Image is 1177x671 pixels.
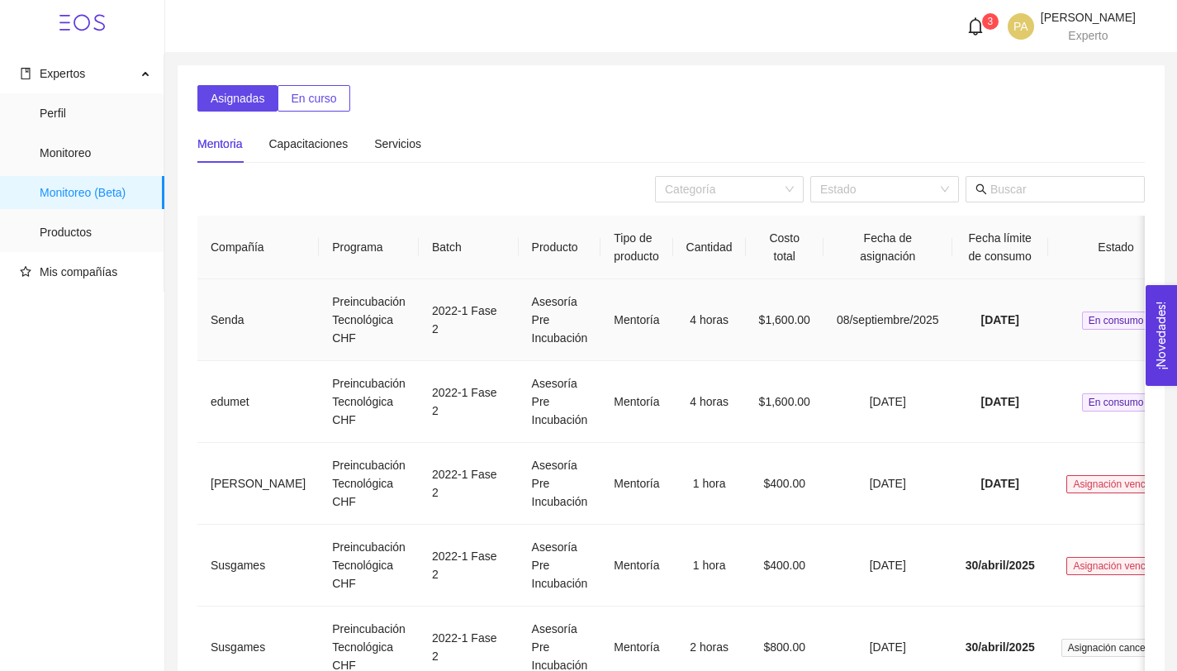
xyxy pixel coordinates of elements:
[419,525,519,607] td: 2022-1 Fase 2
[600,361,672,443] td: Mentoría
[519,361,601,443] td: Asesoría Pre Incubación
[1066,475,1165,493] span: Asignación vencida
[319,361,419,443] td: Preincubación Tecnológica CHF
[197,525,319,607] td: Susgames
[966,640,1035,654] span: 30/abril/2025
[319,216,419,279] th: Programa
[519,216,601,279] th: Producto
[374,135,421,153] div: Servicios
[197,279,319,361] td: Senda
[278,85,349,112] button: En curso
[982,13,999,30] sup: 3
[20,266,31,278] span: star
[1041,11,1136,24] span: [PERSON_NAME]
[40,67,85,80] span: Expertos
[966,17,985,36] span: bell
[673,216,746,279] th: Cantidad
[1082,393,1151,412] span: En consumo
[746,361,823,443] td: $1,600.00
[197,216,319,279] th: Compañía
[1013,13,1028,40] span: PA
[746,279,823,361] td: $1,600.00
[823,525,952,607] td: [DATE]
[746,216,823,279] th: Costo total
[319,279,419,361] td: Preincubación Tecnológica CHF
[197,85,278,112] button: Asignadas
[519,525,601,607] td: Asesoría Pre Incubación
[823,361,952,443] td: [DATE]
[980,313,1018,326] span: [DATE]
[746,443,823,525] td: $400.00
[1068,29,1108,42] span: Experto
[40,136,151,169] span: Monitoreo
[600,443,672,525] td: Mentoría
[990,180,1135,198] input: Buscar
[291,89,336,107] span: En curso
[673,361,746,443] td: 4 horas
[319,443,419,525] td: Preincubación Tecnológica CHF
[823,216,952,279] th: Fecha de asignación
[966,559,1035,572] span: 30/abril/2025
[673,443,746,525] td: 1 hora
[600,216,672,279] th: Tipo de producto
[211,89,264,107] span: Asignadas
[197,135,242,153] div: Mentoria
[952,216,1048,279] th: Fecha límite de consumo
[197,443,319,525] td: [PERSON_NAME]
[40,97,151,130] span: Perfil
[823,443,952,525] td: [DATE]
[746,525,823,607] td: $400.00
[975,183,987,195] span: search
[197,361,319,443] td: edumet
[519,443,601,525] td: Asesoría Pre Incubación
[673,279,746,361] td: 4 horas
[1082,312,1151,330] span: En consumo
[1146,285,1177,386] button: Open Feedback Widget
[20,68,31,79] span: book
[268,135,348,153] div: Capacitaciones
[40,265,117,278] span: Mis compañías
[419,279,519,361] td: 2022-1 Fase 2
[1066,557,1165,575] span: Asignación vencida
[419,216,519,279] th: Batch
[600,525,672,607] td: Mentoría
[823,279,952,361] td: 08/septiembre/2025
[673,525,746,607] td: 1 hora
[980,395,1018,408] span: [DATE]
[319,525,419,607] td: Preincubación Tecnológica CHF
[1061,639,1171,657] span: Asignación cancelada
[419,443,519,525] td: 2022-1 Fase 2
[519,279,601,361] td: Asesoría Pre Incubación
[419,361,519,443] td: 2022-1 Fase 2
[988,16,994,27] span: 3
[980,477,1018,490] span: [DATE]
[40,216,151,249] span: Productos
[600,279,672,361] td: Mentoría
[40,176,151,209] span: Monitoreo (Beta)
